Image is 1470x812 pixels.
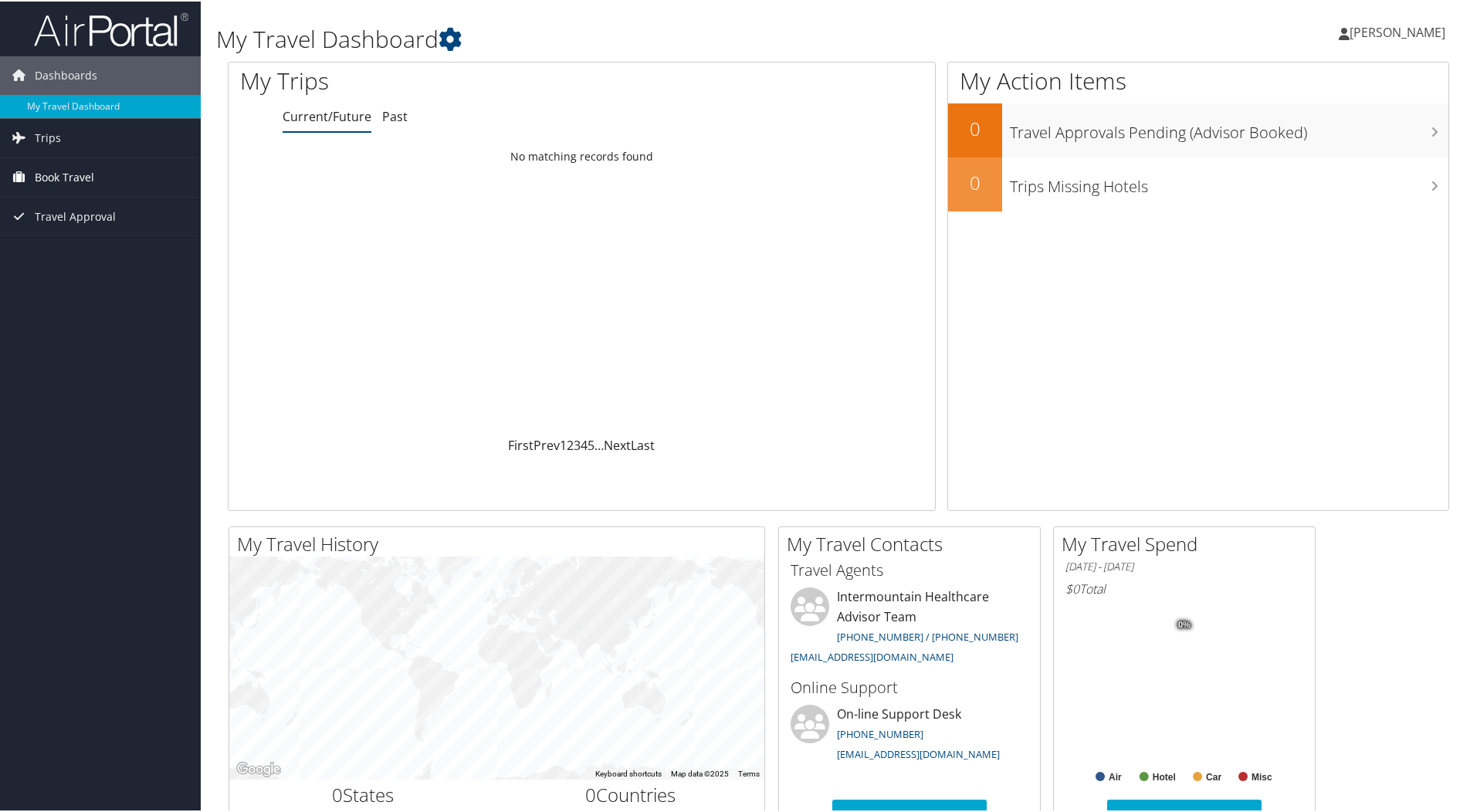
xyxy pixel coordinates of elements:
[240,63,629,96] h1: My Trips
[588,435,594,452] a: 5
[560,435,567,452] a: 1
[216,22,1046,54] h1: My Travel Dashboard
[1010,113,1448,142] h3: Travel Approvals Pending (Advisor Booked)
[738,768,760,776] a: Terms (opens in new tab)
[509,780,754,807] h2: Countries
[233,758,284,778] img: Google
[382,107,408,123] a: Past
[948,156,1448,210] a: 0Trips Missing Hotels
[791,675,1028,697] h3: Online Support
[948,102,1448,156] a: 0Travel Approvals Pending (Advisor Booked)
[791,648,953,662] a: [EMAIL_ADDRESS][DOMAIN_NAME]
[1350,22,1445,39] span: [PERSON_NAME]
[1339,8,1461,54] a: [PERSON_NAME]
[1153,770,1176,781] text: Hotel
[595,767,662,778] button: Keyboard shortcuts
[585,780,596,806] span: 0
[35,55,97,93] span: Dashboards
[604,435,631,452] a: Next
[1178,619,1191,628] tspan: 0%
[631,435,655,452] a: Last
[35,117,61,156] span: Trips
[567,435,574,452] a: 2
[787,529,1040,556] h2: My Travel Contacts
[783,586,1036,668] li: Intermountain Healthcare Advisor Team
[1065,579,1079,596] span: $0
[237,529,764,556] h2: My Travel History
[671,768,729,776] span: Map data ©2025
[948,63,1448,96] h1: My Action Items
[948,114,1002,140] h2: 0
[1109,770,1122,781] text: Air
[1206,770,1221,781] text: Car
[332,780,343,806] span: 0
[533,435,560,452] a: Prev
[594,435,604,452] span: …
[837,628,1018,642] a: [PHONE_NUMBER] / [PHONE_NUMBER]
[1010,167,1448,196] h3: Trips Missing Hotels
[581,435,588,452] a: 4
[1252,770,1272,781] text: Misc
[229,141,935,169] td: No matching records found
[508,435,533,452] a: First
[1065,579,1303,596] h6: Total
[837,746,1000,760] a: [EMAIL_ADDRESS][DOMAIN_NAME]
[1065,558,1303,573] h6: [DATE] - [DATE]
[283,107,371,123] a: Current/Future
[791,558,1028,580] h3: Travel Agents
[34,10,188,46] img: airportal-logo.png
[837,726,923,739] a: [PHONE_NUMBER]
[35,196,116,235] span: Travel Approval
[35,157,94,195] span: Book Travel
[1062,529,1315,556] h2: My Travel Spend
[574,435,581,452] a: 3
[948,168,1002,195] h2: 0
[783,703,1036,766] li: On-line Support Desk
[241,780,486,807] h2: States
[233,758,284,778] a: Open this area in Google Maps (opens a new window)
